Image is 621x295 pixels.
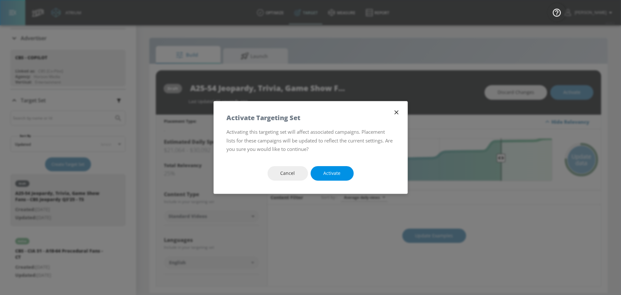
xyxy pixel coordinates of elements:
[268,166,308,181] button: Cancel
[548,3,566,21] button: Open Resource Center
[324,169,341,177] span: Activate
[281,169,295,177] span: Cancel
[227,128,395,153] p: Activating this targeting set will affect associated campaigns. Placement lists for these campaig...
[227,114,301,121] h5: Activate Targeting Set
[311,166,354,181] button: Activate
